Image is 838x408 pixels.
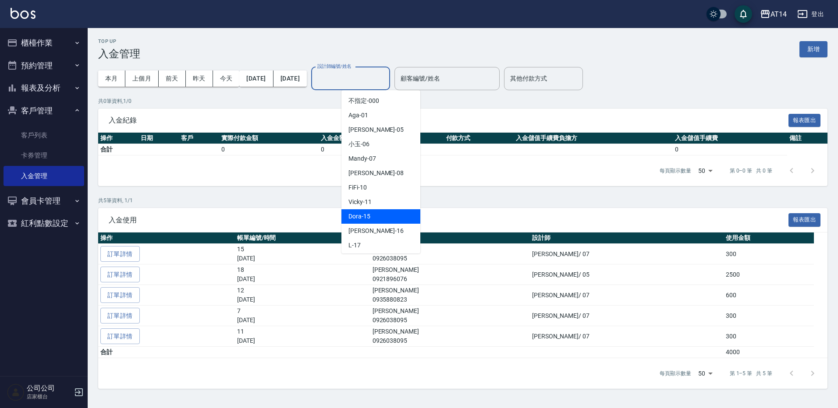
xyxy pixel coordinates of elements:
img: Person [7,383,25,401]
td: [PERSON_NAME] [370,326,530,347]
p: 0935880823 [373,295,528,304]
td: 18 [235,264,370,285]
p: 每頁顯示數量 [660,167,691,175]
span: 小玉 -06 [348,140,369,149]
td: 合計 [98,347,235,358]
td: [PERSON_NAME] [370,285,530,306]
td: 300 [724,306,814,326]
h5: 公司公司 [27,384,71,393]
th: 備註 [787,133,827,144]
a: 客戶列表 [4,125,84,145]
th: 實際付款金額 [219,133,319,144]
td: [PERSON_NAME]/ 07 [530,326,724,347]
td: 0 [319,144,389,155]
button: 本月 [98,70,125,87]
p: 0926038095 [373,254,528,263]
td: 7 [235,306,370,326]
span: 不指定 -000 [348,96,379,106]
p: [DATE] [237,336,368,345]
td: [PERSON_NAME] [370,264,530,285]
td: 11 [235,326,370,347]
td: 2500 [724,264,814,285]
button: save [735,5,752,23]
button: 前天 [159,70,186,87]
button: 新增 [799,41,827,57]
td: [PERSON_NAME]/ 07 [530,306,724,326]
a: 入金管理 [4,166,84,186]
h3: 入金管理 [98,48,140,60]
p: 0926038095 [373,316,528,325]
p: 店家櫃台 [27,393,71,401]
button: 報表匯出 [788,114,821,127]
td: [PERSON_NAME] [370,306,530,326]
th: 付款方式 [444,133,514,144]
p: 共 5 筆資料, 1 / 1 [98,197,827,204]
a: 訂單詳情 [100,308,140,324]
p: 第 0–0 筆 共 0 筆 [730,167,772,175]
span: L -17 [348,241,361,250]
button: 客戶管理 [4,99,84,122]
td: [PERSON_NAME] [370,244,530,264]
span: [PERSON_NAME] -16 [348,226,404,236]
img: Logo [11,8,36,19]
td: 300 [724,326,814,347]
span: 入金紀錄 [109,116,788,125]
button: 昨天 [186,70,213,87]
a: 訂單詳情 [100,328,140,345]
button: 報表及分析 [4,77,84,99]
span: [PERSON_NAME] -08 [348,169,404,178]
p: [DATE] [237,274,368,284]
th: 日期 [138,133,179,144]
button: 報表匯出 [788,213,821,227]
th: 操作 [98,133,138,144]
button: 上個月 [125,70,159,87]
span: Dora -15 [348,212,370,221]
p: [DATE] [237,316,368,325]
button: 預約管理 [4,54,84,77]
button: 會員卡管理 [4,190,84,212]
button: 今天 [213,70,240,87]
th: 入金儲值手續費 [673,133,787,144]
a: 新增 [799,45,827,53]
span: Vicky -11 [348,197,372,207]
a: 訂單詳情 [100,287,140,303]
button: 登出 [794,6,827,22]
a: 報表匯出 [788,116,821,124]
td: 合計 [98,144,179,155]
button: 紅利點數設定 [4,212,84,235]
h2: Top Up [98,39,140,44]
div: 50 [695,159,716,183]
div: AT14 [771,9,787,20]
button: [DATE] [273,70,307,87]
button: AT14 [756,5,790,23]
p: 每頁顯示數量 [660,369,691,377]
th: 客戶 [179,133,219,144]
td: 600 [724,285,814,306]
span: 入金使用 [109,216,788,225]
a: 報表匯出 [788,215,821,224]
td: [PERSON_NAME]/ 05 [530,264,724,285]
p: 0921896076 [373,274,528,284]
p: [DATE] [237,295,368,304]
th: 使用金額 [724,232,814,244]
a: 訂單詳情 [100,267,140,283]
td: [PERSON_NAME]/ 07 [530,244,724,264]
span: FiFi -10 [348,183,367,192]
td: 0 [219,144,319,155]
label: 設計師編號/姓名 [317,63,352,70]
td: 12 [235,285,370,306]
th: 設計師 [530,232,724,244]
th: 入金儲值手續費負擔方 [514,133,673,144]
td: 0 [673,144,787,155]
p: [DATE] [237,254,368,263]
td: 300 [724,244,814,264]
td: [PERSON_NAME]/ 07 [530,285,724,306]
a: 訂單詳情 [100,246,140,262]
th: 客戶 [370,232,530,244]
span: Aga -01 [348,111,368,120]
th: 操作 [98,232,235,244]
span: Mandy -07 [348,154,376,163]
p: 共 0 筆資料, 1 / 0 [98,97,827,105]
td: 4000 [724,347,814,358]
p: 0926038095 [373,336,528,345]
